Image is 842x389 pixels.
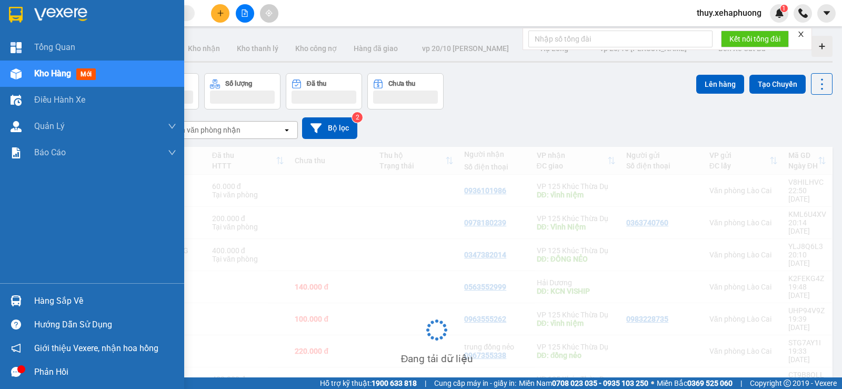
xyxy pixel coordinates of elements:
span: thuy.xehaphuong [688,6,770,19]
button: aim [260,4,278,23]
span: Tổng Quan [34,41,75,54]
span: notification [11,343,21,353]
span: Kho hàng [34,68,71,78]
div: Hướng dẫn sử dụng [34,317,176,333]
span: message [11,367,21,377]
span: Hỗ trợ kỹ thuật: [320,377,417,389]
div: Chưa thu [388,80,415,87]
button: Số lượng [204,73,280,109]
div: Tạo kho hàng mới [811,36,833,57]
img: icon-new-feature [775,8,784,18]
li: Hotline: 19003239 - 0926.621.621 [58,39,239,52]
button: Kho nhận [179,36,228,61]
img: phone-icon [798,8,808,18]
span: Miền Nam [519,377,648,389]
h1: 4DZ8A9SR [115,76,183,99]
button: file-add [236,4,254,23]
span: vp 20/10 [PERSON_NAME] [422,44,509,53]
button: Kho công nợ [287,36,345,61]
div: Số lượng [225,80,252,87]
span: plus [217,9,224,17]
strong: 0708 023 035 - 0935 103 250 [552,379,648,387]
sup: 2 [352,112,363,123]
span: Cung cấp máy in - giấy in: [434,377,516,389]
div: Đang tải dữ liệu [401,351,473,367]
span: question-circle [11,320,21,330]
button: Đã thu [286,73,362,109]
span: | [425,377,426,389]
sup: 1 [780,5,788,12]
button: caret-down [817,4,836,23]
img: logo.jpg [13,13,66,66]
span: Báo cáo [34,146,66,159]
strong: 0369 525 060 [687,379,733,387]
span: mới [76,68,96,80]
button: Kết nối tổng đài [721,31,789,47]
svg: open [283,126,291,134]
img: warehouse-icon [11,295,22,306]
img: dashboard-icon [11,42,22,53]
b: Gửi khách hàng [99,54,197,67]
span: 1 [782,5,786,12]
span: ⚪️ [651,381,654,385]
button: plus [211,4,229,23]
input: Nhập số tổng đài [528,31,713,47]
span: Quản Lý [34,119,65,133]
button: Bộ lọc [302,117,357,139]
span: caret-down [822,8,831,18]
div: Hàng sắp về [34,293,176,309]
span: down [168,122,176,131]
img: warehouse-icon [11,121,22,132]
button: Kho thanh lý [228,36,287,61]
span: aim [265,9,273,17]
b: GỬI : Văn phòng Lào Cai [13,76,108,112]
div: Chọn văn phòng nhận [168,125,240,135]
span: close [797,31,805,38]
span: Kết nối tổng đài [729,33,780,45]
button: Lên hàng [696,75,744,94]
span: Điều hành xe [34,93,85,106]
b: [PERSON_NAME] Sunrise [79,12,217,25]
img: warehouse-icon [11,95,22,106]
div: Phản hồi [34,364,176,380]
span: Miền Bắc [657,377,733,389]
span: down [168,148,176,157]
button: Hàng đã giao [345,36,406,61]
button: Chưa thu [367,73,444,109]
img: logo-vxr [9,7,23,23]
span: | [740,377,742,389]
strong: 1900 633 818 [372,379,417,387]
button: Tạo Chuyến [749,75,806,94]
div: Đã thu [307,80,326,87]
img: solution-icon [11,147,22,158]
li: Số [GEOGRAPHIC_DATA], [GEOGRAPHIC_DATA] [58,26,239,39]
span: file-add [241,9,248,17]
span: copyright [784,380,791,387]
span: Giới thiệu Vexere, nhận hoa hồng [34,342,158,355]
img: warehouse-icon [11,68,22,79]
